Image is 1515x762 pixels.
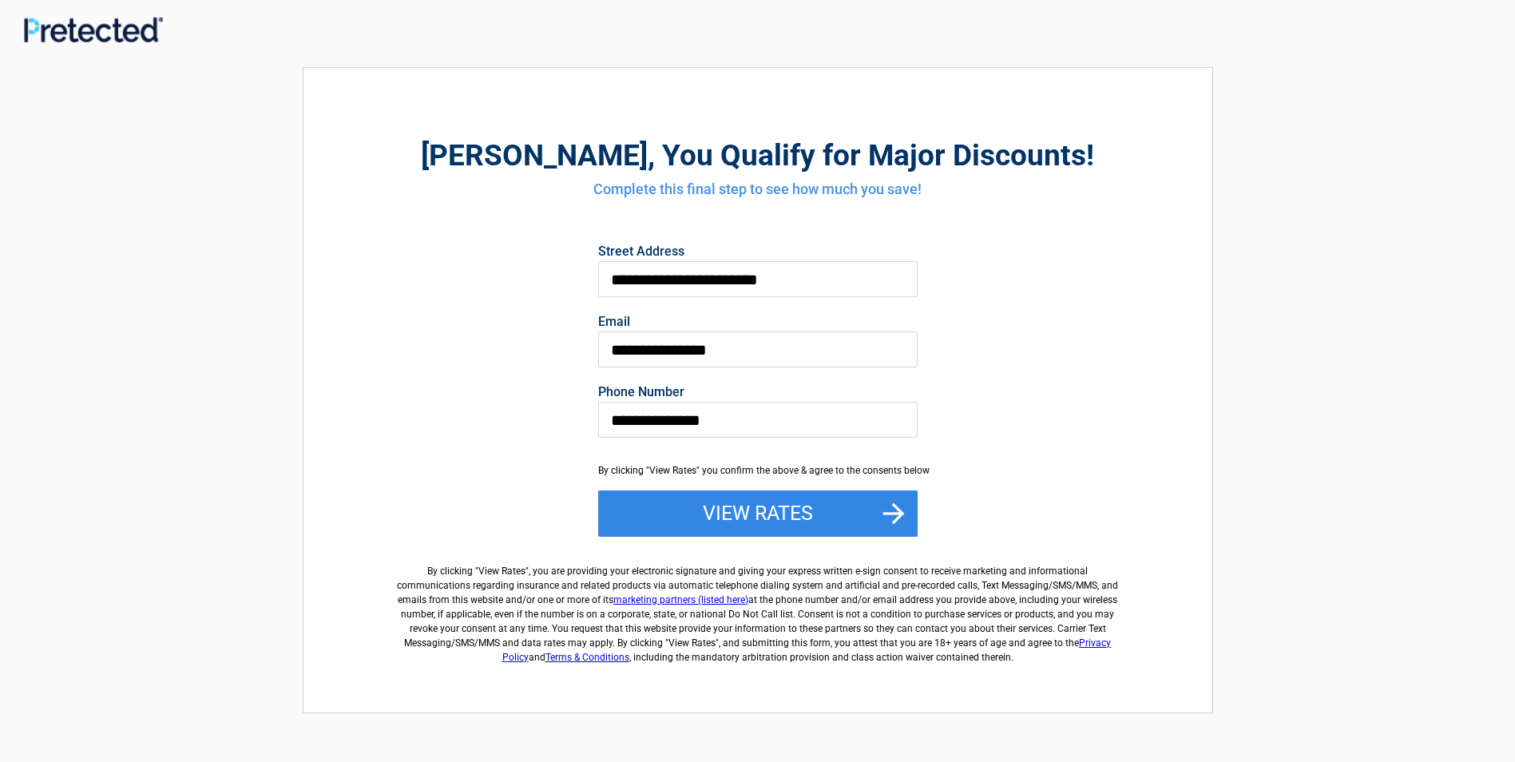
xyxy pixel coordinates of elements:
[598,463,918,478] div: By clicking "View Rates" you confirm the above & agree to the consents below
[598,245,918,258] label: Street Address
[421,138,648,173] span: [PERSON_NAME]
[598,490,918,537] button: View Rates
[598,386,918,399] label: Phone Number
[391,551,1124,665] label: By clicking " ", you are providing your electronic signature and giving your express written e-si...
[598,316,918,328] label: Email
[391,136,1124,175] h2: , You Qualify for Major Discounts!
[545,652,629,663] a: Terms & Conditions
[502,637,1112,663] a: Privacy Policy
[478,566,525,577] span: View Rates
[24,17,163,42] img: Main Logo
[391,179,1124,200] h4: Complete this final step to see how much you save!
[613,594,748,605] a: marketing partners (listed here)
